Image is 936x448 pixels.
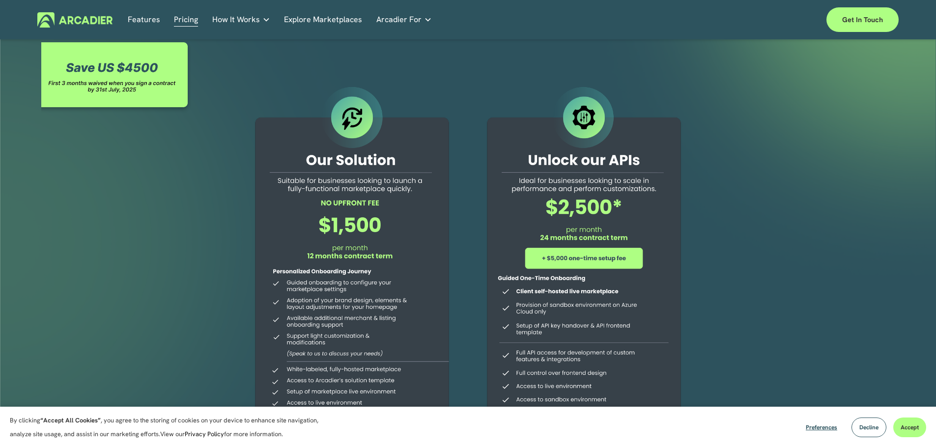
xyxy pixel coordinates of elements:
a: Privacy Policy [185,430,224,438]
span: Arcadier For [376,13,422,27]
span: Accept [901,423,919,431]
span: Decline [859,423,879,431]
span: Preferences [806,423,837,431]
span: How It Works [212,13,260,27]
a: Pricing [174,12,198,28]
a: folder dropdown [212,12,270,28]
button: Decline [851,418,886,437]
strong: “Accept All Cookies” [40,416,101,424]
a: Features [128,12,160,28]
a: Explore Marketplaces [284,12,362,28]
img: Arcadier [37,12,113,28]
a: folder dropdown [376,12,432,28]
a: Get in touch [826,7,899,32]
p: By clicking , you agree to the storing of cookies on your device to enhance site navigation, anal... [10,414,329,441]
button: Preferences [798,418,845,437]
button: Accept [893,418,926,437]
